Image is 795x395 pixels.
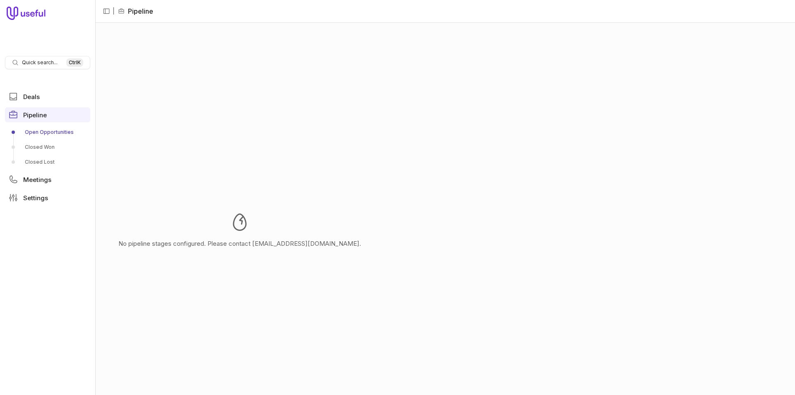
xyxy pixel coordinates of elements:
li: Pipeline [118,6,153,16]
a: Open Opportunities [5,126,90,139]
span: Pipeline [23,112,47,118]
a: Pipeline [5,107,90,122]
span: Deals [23,94,40,100]
span: Settings [23,195,48,201]
kbd: Ctrl K [66,58,83,67]
div: Pipeline submenu [5,126,90,169]
a: Closed Won [5,141,90,154]
span: | [113,6,115,16]
a: Settings [5,190,90,205]
button: Collapse sidebar [100,5,113,17]
a: Closed Lost [5,155,90,169]
a: Deals [5,89,90,104]
p: No pipeline stages configured. Please contact [EMAIL_ADDRESS][DOMAIN_NAME]. [118,239,361,249]
span: Quick search... [22,59,58,66]
span: Meetings [23,177,51,183]
a: Meetings [5,172,90,187]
